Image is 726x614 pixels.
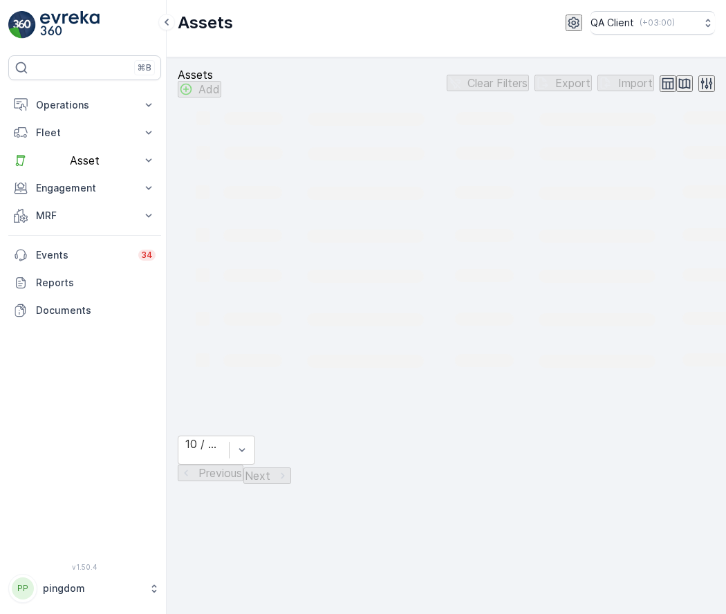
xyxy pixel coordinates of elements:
[141,250,153,261] p: 34
[8,202,161,230] button: MRF
[640,17,675,28] p: ( +03:00 )
[8,174,161,202] button: Engagement
[36,209,133,223] p: MRF
[590,11,715,35] button: QA Client(+03:00)
[555,77,590,89] p: Export
[8,241,161,269] a: Events34
[36,248,130,262] p: Events
[8,297,161,324] a: Documents
[467,77,528,89] p: Clear Filters
[36,276,156,290] p: Reports
[198,467,242,479] p: Previous
[178,68,221,81] p: Assets
[178,465,243,481] button: Previous
[245,469,270,482] p: Next
[8,269,161,297] a: Reports
[590,16,634,30] p: QA Client
[198,83,220,95] p: Add
[36,98,133,112] p: Operations
[8,91,161,119] button: Operations
[12,577,34,599] div: PP
[36,181,133,195] p: Engagement
[8,147,161,174] button: Asset
[534,75,592,91] button: Export
[36,126,133,140] p: Fleet
[8,119,161,147] button: Fleet
[40,11,100,39] img: logo_light-DOdMpM7g.png
[185,438,222,450] div: 10 / Page
[8,574,161,603] button: PPpingdom
[597,75,654,91] button: Import
[243,467,291,484] button: Next
[138,62,151,73] p: ⌘B
[178,81,221,97] button: Add
[8,11,36,39] img: logo
[618,77,653,89] p: Import
[447,75,529,91] button: Clear Filters
[36,154,133,167] p: Asset
[178,12,233,34] p: Assets
[36,304,156,317] p: Documents
[43,582,142,595] p: pingdom
[8,563,161,571] span: v 1.50.4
